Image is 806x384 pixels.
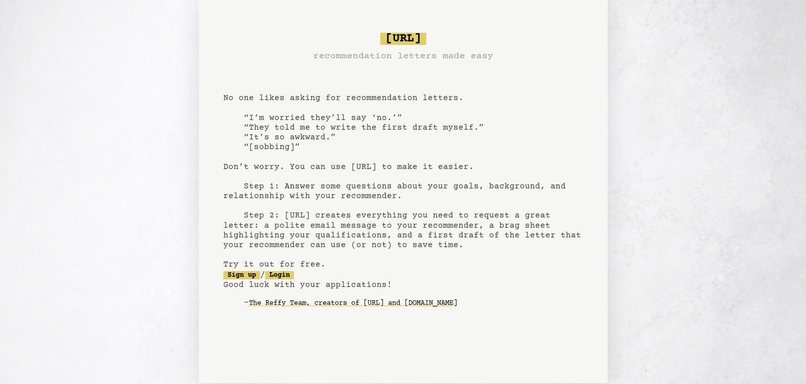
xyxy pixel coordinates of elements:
[223,29,583,328] pre: No one likes asking for recommendation letters. “I’m worried they’ll say ‘no.’” “They told me to ...
[249,295,457,311] a: The Reffy Team, creators of [URL] and [DOMAIN_NAME]
[244,298,583,308] div: -
[265,271,294,279] a: Login
[223,271,260,279] a: Sign up
[313,49,493,63] h3: recommendation letters made easy
[380,33,426,45] span: [URL]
